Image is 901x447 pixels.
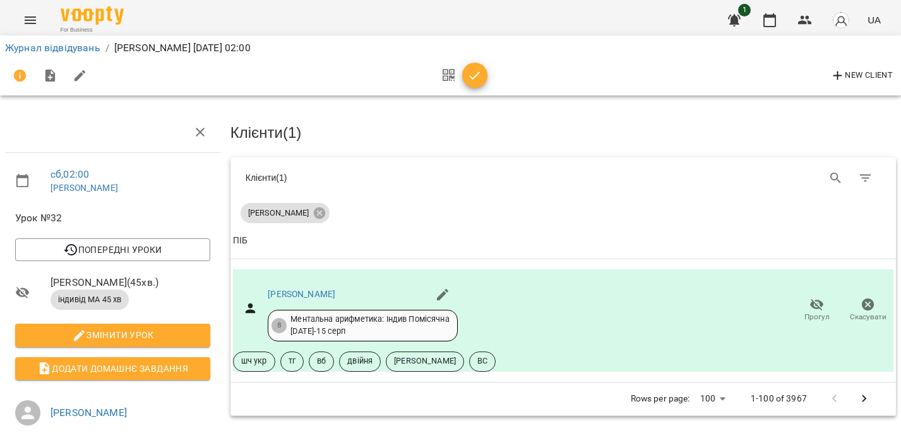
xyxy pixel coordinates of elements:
[5,40,896,56] nav: breadcrumb
[15,5,45,35] button: Menu
[15,357,210,380] button: Додати домашнє завдання
[51,294,129,305] span: індивід МА 45 хв
[695,389,731,408] div: 100
[51,275,210,290] span: [PERSON_NAME] ( 45 хв. )
[850,312,886,322] span: Скасувати
[25,328,200,343] span: Змінити урок
[281,355,303,367] span: тг
[791,293,842,328] button: Прогул
[233,233,248,248] div: ПІБ
[842,293,893,328] button: Скасувати
[105,40,109,56] li: /
[631,393,690,405] p: Rows per page:
[738,4,751,16] span: 1
[241,203,330,223] div: [PERSON_NAME]
[51,168,89,180] a: сб , 02:00
[751,393,807,405] p: 1-100 of 3967
[849,384,880,414] button: Next Page
[230,157,896,198] div: Table Toolbar
[470,355,495,367] span: ВС
[51,407,127,419] a: [PERSON_NAME]
[827,66,896,86] button: New Client
[850,163,881,193] button: Фільтр
[832,11,850,29] img: avatar_s.png
[290,314,449,337] div: Ментальна арифметика: Індив Помісячна [DATE] - 15 серп
[862,8,886,32] button: UA
[61,26,124,34] span: For Business
[309,355,333,367] span: вб
[386,355,463,367] span: [PERSON_NAME]
[233,233,248,248] div: Sort
[25,242,200,257] span: Попередні уроки
[233,233,893,248] span: ПІБ
[830,68,893,83] span: New Client
[15,211,210,226] span: Урок №32
[821,163,851,193] button: Search
[5,42,100,54] a: Журнал відвідувань
[230,125,896,141] h3: Клієнти ( 1 )
[268,289,335,299] a: [PERSON_NAME]
[51,183,118,193] a: [PERSON_NAME]
[868,13,881,27] span: UA
[246,171,554,184] div: Клієнти ( 1 )
[271,318,287,333] div: 8
[15,238,210,261] button: Попередні уроки
[234,355,275,367] span: шч укр
[804,312,830,322] span: Прогул
[15,324,210,346] button: Змінити урок
[25,361,200,376] span: Додати домашнє завдання
[61,6,124,25] img: Voopty Logo
[114,40,251,56] p: [PERSON_NAME] [DATE] 02:00
[340,355,380,367] span: двійня
[241,207,316,219] span: [PERSON_NAME]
